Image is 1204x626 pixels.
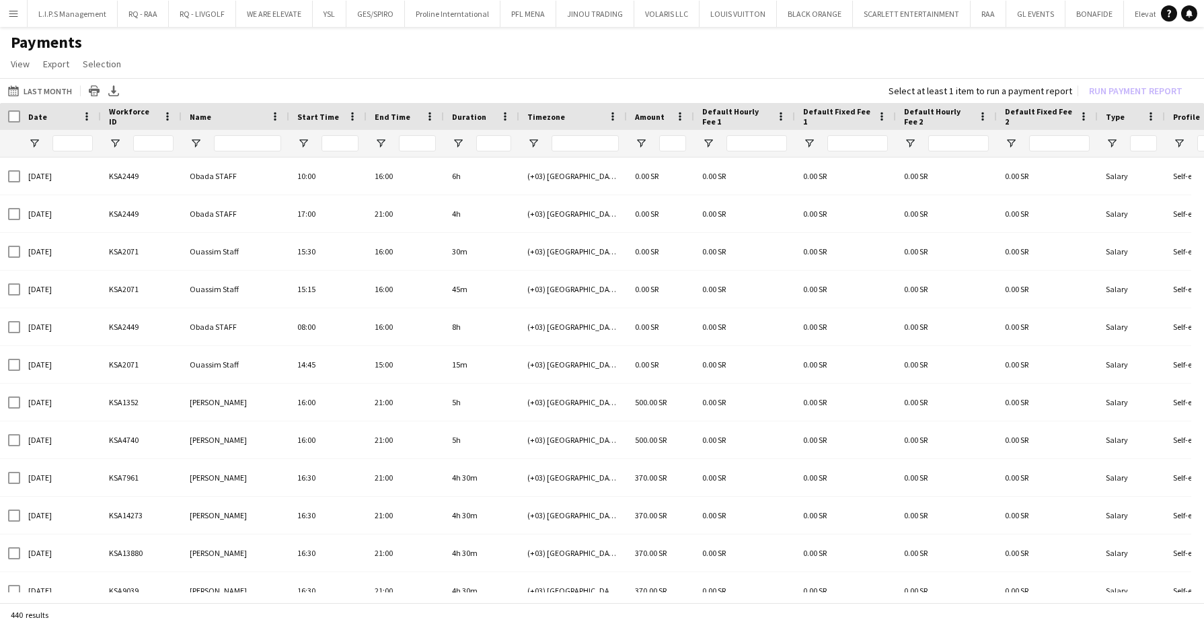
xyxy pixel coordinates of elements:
div: KSA2449 [101,308,182,345]
div: 16:00 [367,308,444,345]
div: 16:00 [289,421,367,458]
input: Default Hourly Fee 2 Filter Input [928,135,989,151]
span: Obada STAFF [190,209,237,219]
span: 0.00 SR [635,171,659,181]
input: Default Fixed Fee 2 Filter Input [1029,135,1090,151]
div: 0.00 SR [997,497,1098,534]
div: 8h [444,308,519,345]
div: KSA2449 [101,195,182,232]
button: RAA [971,1,1006,27]
div: 14:45 [289,346,367,383]
div: 0.00 SR [896,308,997,345]
div: 0.00 SR [795,271,896,308]
span: 370.00 SR [635,586,667,596]
button: Open Filter Menu [1005,137,1017,149]
div: 5h [444,421,519,458]
div: 21:00 [367,534,444,571]
span: Workforce ID [109,106,157,127]
span: 370.00 SR [635,510,667,520]
div: 5h [444,384,519,421]
div: 21:00 [367,497,444,534]
div: 0.00 SR [997,308,1098,345]
a: Selection [77,55,126,73]
span: [PERSON_NAME] [190,397,247,407]
div: 0.00 SR [795,346,896,383]
div: KSA2071 [101,346,182,383]
div: 0.00 SR [795,572,896,609]
span: 500.00 SR [635,397,667,407]
div: 15:00 [367,346,444,383]
button: Open Filter Menu [190,137,202,149]
button: Open Filter Menu [375,137,387,149]
div: Salary [1098,459,1165,496]
div: 0.00 SR [795,497,896,534]
div: 0.00 SR [997,421,1098,458]
div: 16:30 [289,534,367,571]
div: Salary [1098,497,1165,534]
input: Default Fixed Fee 1 Filter Input [827,135,888,151]
span: Amount [635,112,665,122]
div: 21:00 [367,195,444,232]
div: Salary [1098,195,1165,232]
div: 0.00 SR [795,233,896,270]
div: [DATE] [20,497,101,534]
button: Open Filter Menu [1106,137,1118,149]
div: 21:00 [367,572,444,609]
div: 45m [444,271,519,308]
input: End Time Filter Input [399,135,436,151]
div: 15:30 [289,233,367,270]
div: 15:15 [289,271,367,308]
div: 4h 30m [444,534,519,571]
app-action-btn: Print [86,83,102,99]
span: 0.00 SR [635,209,659,219]
div: 21:00 [367,459,444,496]
div: 0.00 SR [694,459,795,496]
input: Start Time Filter Input [322,135,359,151]
div: 0.00 SR [694,534,795,571]
div: 0.00 SR [997,572,1098,609]
div: 0.00 SR [896,534,997,571]
span: Profile [1173,112,1200,122]
div: [DATE] [20,346,101,383]
span: [PERSON_NAME] [190,510,247,520]
button: GES/SPIRO [346,1,405,27]
input: Workforce ID Filter Input [133,135,174,151]
div: (+03) [GEOGRAPHIC_DATA] [519,308,627,345]
div: 0.00 SR [896,572,997,609]
div: [DATE] [20,195,101,232]
span: Date [28,112,47,122]
span: Name [190,112,211,122]
span: [PERSON_NAME] [190,548,247,558]
button: YSL [313,1,346,27]
div: Salary [1098,308,1165,345]
div: 15m [444,346,519,383]
div: 0.00 SR [997,346,1098,383]
span: Default Fixed Fee 1 [803,106,872,127]
button: Last Month [5,83,75,99]
span: 500.00 SR [635,435,667,445]
button: Open Filter Menu [297,137,309,149]
div: 0.00 SR [795,308,896,345]
div: 0.00 SR [896,233,997,270]
div: 0.00 SR [997,271,1098,308]
div: Select at least 1 item to run a payment report [889,85,1072,97]
span: Type [1106,112,1125,122]
div: KSA9039 [101,572,182,609]
span: 0.00 SR [635,284,659,294]
div: Salary [1098,534,1165,571]
div: 17:00 [289,195,367,232]
div: 0.00 SR [896,271,997,308]
div: 0.00 SR [795,534,896,571]
div: 30m [444,233,519,270]
div: 0.00 SR [694,384,795,421]
div: 0.00 SR [997,233,1098,270]
div: 0.00 SR [896,158,997,195]
div: 08:00 [289,308,367,345]
div: KSA2071 [101,271,182,308]
div: KSA14273 [101,497,182,534]
a: Export [38,55,75,73]
span: 0.00 SR [635,246,659,256]
div: 0.00 SR [694,421,795,458]
div: Salary [1098,421,1165,458]
span: 0.00 SR [635,359,659,370]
